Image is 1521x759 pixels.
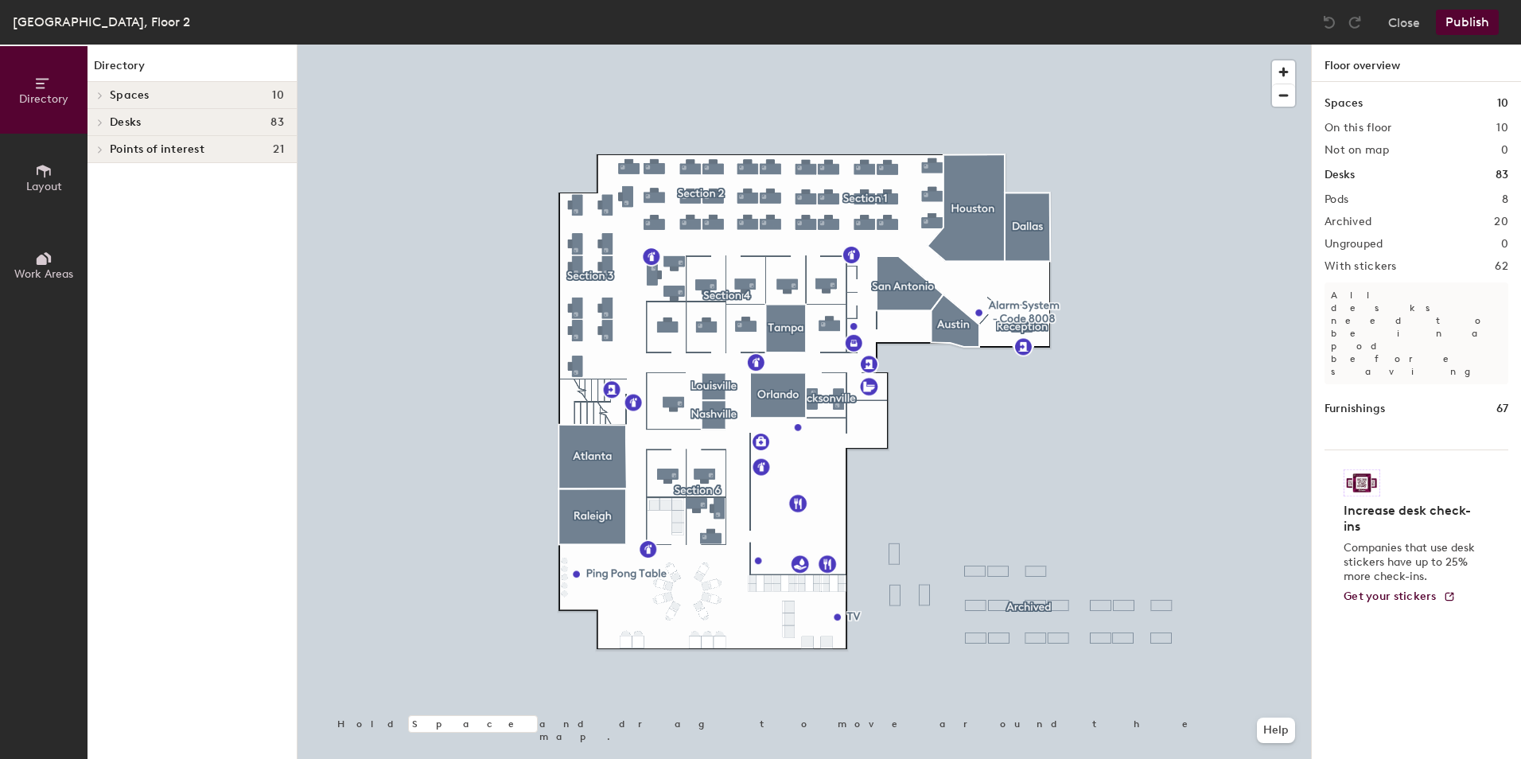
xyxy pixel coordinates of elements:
[1325,122,1392,134] h2: On this floor
[1436,10,1499,35] button: Publish
[1344,503,1480,535] h4: Increase desk check-ins
[1496,400,1508,418] h1: 67
[1501,238,1508,251] h2: 0
[1312,45,1521,82] h1: Floor overview
[1494,216,1508,228] h2: 20
[1325,193,1348,206] h2: Pods
[19,92,68,106] span: Directory
[1501,144,1508,157] h2: 0
[14,267,73,281] span: Work Areas
[110,116,141,129] span: Desks
[1344,541,1480,584] p: Companies that use desk stickers have up to 25% more check-ins.
[1325,166,1355,184] h1: Desks
[273,143,284,156] span: 21
[1497,95,1508,112] h1: 10
[1502,193,1508,206] h2: 8
[272,89,284,102] span: 10
[1495,260,1508,273] h2: 62
[1344,590,1456,604] a: Get your stickers
[1347,14,1363,30] img: Redo
[1325,95,1363,112] h1: Spaces
[1325,216,1371,228] h2: Archived
[110,89,150,102] span: Spaces
[1344,469,1380,496] img: Sticker logo
[1496,122,1508,134] h2: 10
[1496,166,1508,184] h1: 83
[1325,260,1397,273] h2: With stickers
[1388,10,1420,35] button: Close
[88,57,297,82] h1: Directory
[1321,14,1337,30] img: Undo
[1325,144,1389,157] h2: Not on map
[270,116,284,129] span: 83
[1325,400,1385,418] h1: Furnishings
[1257,718,1295,743] button: Help
[26,180,62,193] span: Layout
[1325,238,1383,251] h2: Ungrouped
[13,12,190,32] div: [GEOGRAPHIC_DATA], Floor 2
[1344,590,1437,603] span: Get your stickers
[1325,282,1508,384] p: All desks need to be in a pod before saving
[110,143,204,156] span: Points of interest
